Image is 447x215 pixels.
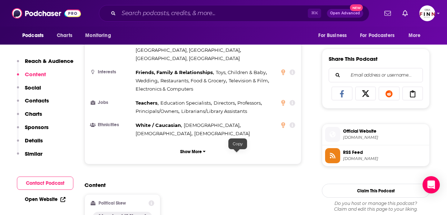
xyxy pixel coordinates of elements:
span: Principals/Owners [136,108,178,114]
button: Content [17,71,46,84]
p: Details [25,137,43,144]
span: , [136,68,214,77]
span: teachingliteracypodcast.com [343,156,427,161]
h2: Content [85,182,296,188]
span: Charts [57,31,72,41]
span: , [184,121,241,129]
span: , [237,99,262,107]
span: Toys, Children & Baby [216,69,266,75]
span: [DEMOGRAPHIC_DATA] [136,131,191,136]
a: Share on Reddit [379,87,400,100]
span: Restaurants, Food & Grocery [160,78,226,83]
div: Copy [228,138,247,149]
img: Podchaser - Follow, Share and Rate Podcasts [12,6,81,20]
span: For Business [318,31,347,41]
div: Search podcasts, credits, & more... [99,5,369,22]
span: , [160,99,212,107]
span: [GEOGRAPHIC_DATA], [GEOGRAPHIC_DATA] [136,47,240,53]
span: Television & Film [229,78,268,83]
span: Logged in as FINNMadison [419,5,435,21]
span: Directors [214,100,235,106]
div: Open Intercom Messenger [423,176,440,193]
a: Share on Facebook [332,87,352,100]
span: , [216,68,267,77]
button: open menu [355,29,405,42]
a: Show notifications dropdown [400,7,411,19]
span: Friends, Family & Relationships [136,69,213,75]
span: ⌘ K [308,9,321,18]
button: open menu [17,29,53,42]
p: Social [25,84,41,91]
span: , [136,77,159,85]
p: Similar [25,150,42,157]
span: [DEMOGRAPHIC_DATA] [194,131,250,136]
h3: Ethnicities [91,123,133,127]
p: Reach & Audience [25,58,73,64]
a: Share on X/Twitter [355,87,376,100]
a: Open Website [25,196,65,202]
span: White / Caucasian [136,122,181,128]
button: open menu [403,29,430,42]
h2: Political Skew [99,201,126,206]
a: Show notifications dropdown [382,7,394,19]
a: Official Website[DOMAIN_NAME] [325,127,427,142]
span: , [229,77,269,85]
button: Sponsors [17,124,49,137]
button: Open AdvancedNew [327,9,363,18]
img: User Profile [419,5,435,21]
span: teachingliteracypodcast.com [343,135,427,140]
input: Email address or username... [335,68,417,82]
span: Open Advanced [330,12,360,15]
span: Professors [237,100,261,106]
a: Charts [52,29,77,42]
span: , [160,77,227,85]
p: Contacts [25,97,49,104]
span: , [136,121,182,129]
span: Podcasts [22,31,44,41]
span: More [409,31,421,41]
button: Charts [17,110,42,124]
p: Show More [180,149,202,154]
p: Content [25,71,46,78]
p: Charts [25,110,42,117]
button: Similar [17,150,42,164]
span: , [136,107,179,115]
span: , [136,99,159,107]
div: Search followers [329,68,423,82]
button: Contacts [17,97,49,110]
button: Show More [91,145,295,158]
a: RSS Feed[DOMAIN_NAME] [325,148,427,163]
span: , [136,46,241,54]
span: Do you host or manage this podcast? [322,201,430,206]
h3: Jobs [91,100,133,105]
span: [GEOGRAPHIC_DATA], [GEOGRAPHIC_DATA] [136,55,240,61]
button: Reach & Audience [17,58,73,71]
div: Claim and edit this page to your liking. [322,201,430,212]
span: [DEMOGRAPHIC_DATA] [184,122,240,128]
p: Sponsors [25,124,49,131]
span: , [136,129,192,138]
button: Claim This Podcast [322,184,430,198]
h3: Share This Podcast [329,55,378,62]
span: Monitoring [85,31,111,41]
button: open menu [313,29,356,42]
span: Wedding [136,78,158,83]
span: Education Specialists [160,100,211,106]
button: open menu [80,29,120,42]
span: For Podcasters [360,31,394,41]
span: RSS Feed [343,149,427,156]
a: Copy Link [402,87,423,100]
span: New [350,4,363,11]
span: Teachers [136,100,158,106]
button: Show profile menu [419,5,435,21]
button: Details [17,137,43,150]
input: Search podcasts, credits, & more... [119,8,308,19]
button: Contact Podcast [17,177,73,190]
span: Official Website [343,128,427,134]
button: Social [17,84,41,97]
span: , [214,99,236,107]
h3: Interests [91,70,133,74]
span: Librarians/Library Assistants [181,108,247,114]
span: Electronics & Computers [136,86,193,92]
